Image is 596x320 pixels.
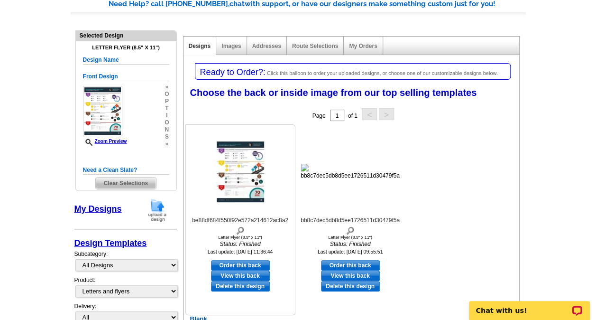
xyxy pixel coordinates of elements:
[298,235,403,240] div: Letter Flyer (8.5" x 11")
[321,260,380,271] a: use this design
[165,119,169,126] span: o
[188,216,293,235] div: be88df684f550f92e572a214612ac8a2
[217,141,264,202] img: be88df684f550f92e572a214612ac8a2
[208,249,273,254] small: Last update: [DATE] 11:36:44
[83,72,169,81] h5: Front Design
[292,43,338,49] a: Route Selections
[321,271,380,281] a: View this back
[165,91,169,98] span: o
[83,166,169,175] h5: Need a Clean Slate?
[165,133,169,141] span: s
[349,43,377,49] a: My Orders
[188,235,293,240] div: Letter Flyer (8.5" x 11")
[267,70,498,76] span: Click this balloon to order your uploaded designs, or choose one of our customizable designs below.
[298,216,403,235] div: bb8c7dec5db8d5ee1726511d30479f5a
[83,139,127,144] a: Zoom Preview
[74,238,147,248] a: Design Templates
[211,260,270,271] a: use this design
[74,276,177,302] div: Product:
[211,271,270,281] a: View this back
[301,164,400,180] img: bb8c7dec5db8d5ee1726511d30479f5a
[165,126,169,133] span: n
[362,108,377,120] button: <
[165,141,169,148] span: »
[189,43,211,49] a: Designs
[346,225,355,235] img: view design details
[165,84,169,91] span: »
[190,87,477,98] span: Choose the back or inside image from our top selling templates
[165,112,169,119] span: i
[221,43,241,49] a: Images
[236,225,245,235] img: view design details
[211,281,270,292] a: Delete this design
[318,249,383,254] small: Last update: [DATE] 09:55:51
[76,31,176,40] div: Selected Design
[298,240,403,248] i: Status: Finished
[252,43,281,49] a: Addresses
[83,45,169,51] h4: Letter Flyer (8.5" x 11")
[379,108,394,120] button: >
[96,178,156,189] span: Clear Selections
[312,113,325,119] span: Page
[165,105,169,112] span: t
[348,113,358,119] span: of 1
[74,250,177,276] div: Subcategory:
[321,281,380,292] a: Delete this design
[83,56,169,65] h5: Design Name
[463,290,596,320] iframe: LiveChat chat widget
[188,240,293,248] i: Status: Finished
[74,204,122,214] a: My Designs
[83,86,123,136] img: small-thumb.jpg
[145,198,170,222] img: upload-design
[200,67,266,77] span: Ready to Order?:
[165,98,169,105] span: p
